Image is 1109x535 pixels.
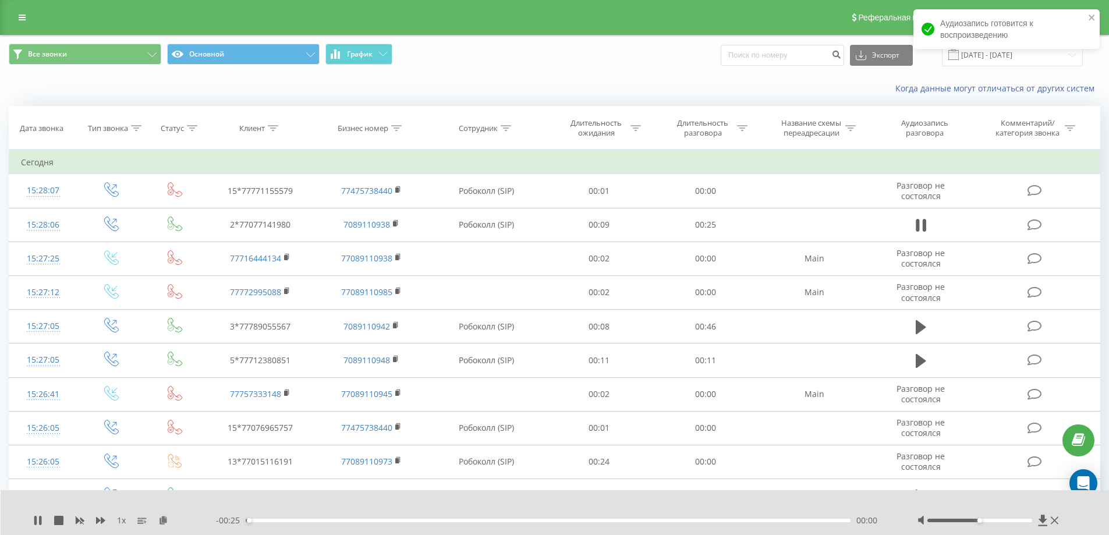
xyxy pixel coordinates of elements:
div: 15:28:07 [21,179,66,202]
span: Разговор не состоялся [897,383,945,405]
a: 7089110938 [343,219,390,230]
td: 00:08 [546,310,653,343]
a: 77772995088 [230,286,281,297]
div: Комментарий/категория звонка [994,118,1062,138]
div: Длительность ожидания [565,118,628,138]
div: Аудиозапись разговора [887,118,962,138]
td: 00:02 [546,377,653,411]
td: Робоколл (SIP) [427,445,546,479]
td: Робоколл (SIP) [427,411,546,445]
div: Бизнес номер [338,123,388,133]
td: 00:00 [653,377,759,411]
a: 77757333148 [230,388,281,399]
span: - 00:25 [216,515,246,526]
td: 00:00 [653,411,759,445]
td: 00:00 [653,174,759,208]
a: 77089110973 [341,456,392,467]
a: 77089110985 [341,286,392,297]
button: close [1088,13,1096,24]
td: Main [759,275,869,309]
td: 15*77076965757 [205,411,316,445]
span: Все звонки [28,49,67,59]
td: 3*77789055567 [205,310,316,343]
span: 00:00 [856,515,877,526]
td: Main [759,242,869,275]
td: 00:23 [546,479,653,513]
div: 15:26:05 [21,451,66,473]
td: 00:25 [653,208,759,242]
div: 15:26:41 [21,383,66,406]
a: 77089110945 [341,388,392,399]
td: 00:02 [546,275,653,309]
td: 00:01 [546,411,653,445]
div: 15:26:05 [21,417,66,440]
input: Поиск по номеру [721,45,844,66]
td: 00:01 [546,174,653,208]
div: Accessibility label [977,518,982,523]
td: 5*77712380851 [205,343,316,377]
td: 00:00 [653,242,759,275]
div: Статус [161,123,184,133]
div: Тип звонка [88,123,128,133]
td: 13*77778135476 [205,479,316,513]
a: 77475738440 [341,185,392,196]
a: Когда данные могут отличаться от других систем [895,83,1100,94]
span: Разговор не состоялся [897,281,945,303]
div: Название схемы переадресации [780,118,842,138]
span: Разговор не состоялся [897,180,945,201]
span: График [347,50,373,58]
td: 00:02 [546,242,653,275]
td: Main [759,377,869,411]
button: Все звонки [9,44,161,65]
div: Дата звонка [20,123,63,133]
div: 15:27:25 [21,247,66,270]
div: Клиент [239,123,265,133]
td: 00:00 [653,275,759,309]
span: 1 x [117,515,126,526]
div: 15:27:12 [21,281,66,304]
a: 77716444134 [230,253,281,264]
td: Сегодня [9,151,1100,174]
td: Робоколл (SIP) [427,310,546,343]
div: 15:27:05 [21,315,66,338]
td: 00:46 [653,310,759,343]
button: Основной [167,44,320,65]
td: 00:11 [546,343,653,377]
span: Разговор не состоялся [897,247,945,269]
span: Разговор не состоялся [897,451,945,472]
div: Accessibility label [246,518,251,523]
a: 77089110938 [341,253,392,264]
td: Робоколл (SIP) [427,479,546,513]
div: Аудиозапись готовится к воспроизведению [913,9,1100,49]
td: Робоколл (SIP) [427,208,546,242]
td: 00:09 [546,208,653,242]
span: Реферальная программа [858,13,954,22]
div: 15:28:06 [21,214,66,236]
td: 2*77077141980 [205,208,316,242]
td: 01:04 [653,479,759,513]
div: 15:27:05 [21,349,66,371]
a: 77475738440 [341,422,392,433]
div: Длительность разговора [672,118,734,138]
td: 13*77015116191 [205,445,316,479]
div: Сотрудник [459,123,498,133]
div: Open Intercom Messenger [1069,469,1097,497]
span: Разговор не состоялся [897,417,945,438]
button: График [325,44,392,65]
div: 15:25:05 [21,484,66,507]
td: 00:11 [653,343,759,377]
td: 00:24 [546,445,653,479]
button: Экспорт [850,45,913,66]
td: 00:00 [653,445,759,479]
td: 15*77771155579 [205,174,316,208]
td: Робоколл (SIP) [427,174,546,208]
a: 7089110942 [343,321,390,332]
a: 7089110948 [343,355,390,366]
td: Робоколл (SIP) [427,343,546,377]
